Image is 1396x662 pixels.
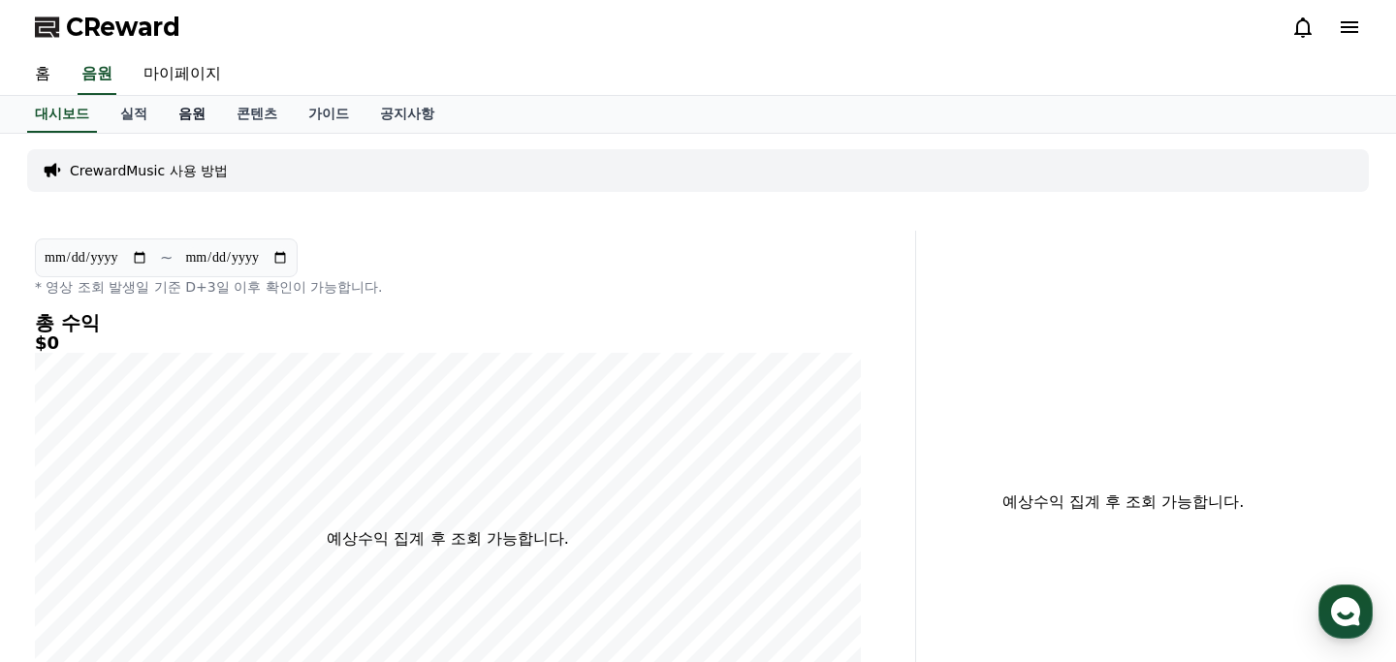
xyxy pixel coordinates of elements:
[221,96,293,133] a: 콘텐츠
[300,530,323,546] span: 설정
[128,54,237,95] a: 마이페이지
[27,96,97,133] a: 대시보드
[35,277,861,297] p: * 영상 조회 발생일 기준 D+3일 이후 확인이 가능합니다.
[293,96,365,133] a: 가이드
[6,501,128,550] a: 홈
[78,54,116,95] a: 음원
[365,96,450,133] a: 공지사항
[327,527,568,551] p: 예상수익 집계 후 조회 가능합니다.
[35,12,180,43] a: CReward
[35,333,861,353] h5: $0
[128,501,250,550] a: 대화
[66,12,180,43] span: CReward
[932,490,1315,514] p: 예상수익 집계 후 조회 가능합니다.
[35,312,861,333] h4: 총 수익
[19,54,66,95] a: 홈
[160,246,173,269] p: ~
[163,96,221,133] a: 음원
[61,530,73,546] span: 홈
[177,531,201,547] span: 대화
[250,501,372,550] a: 설정
[70,161,228,180] a: CrewardMusic 사용 방법
[105,96,163,133] a: 실적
